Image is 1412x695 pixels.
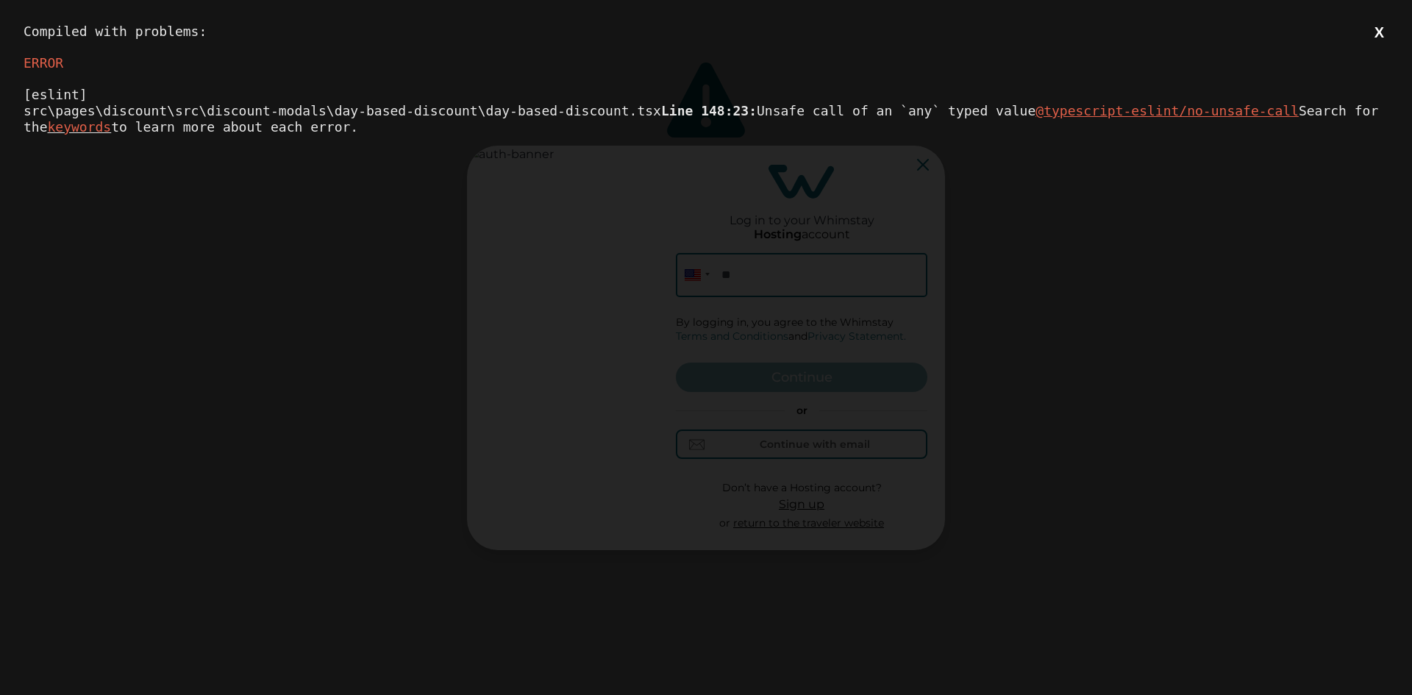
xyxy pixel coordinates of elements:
div: [eslint] src\pages\discount\src\discount-modals\day-based-discount\day-based-discount.tsx Unsafe ... [24,87,1388,135]
span: Compiled with problems: [24,24,207,39]
span: keywords [48,119,112,135]
u: @typescript-eslint/no-unsafe-call [1035,103,1299,118]
button: X [1370,24,1388,42]
span: Line 148:23: [661,103,757,118]
span: ERROR [24,55,63,71]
